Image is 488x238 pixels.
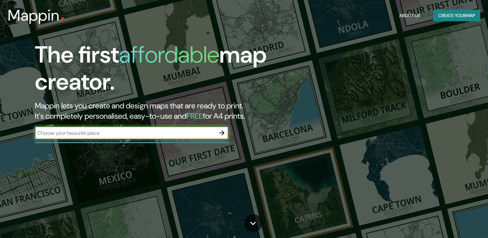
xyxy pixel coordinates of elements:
h3: Mappin [8,6,60,25]
h1: The first map creator. [35,41,279,101]
h1: affordable [119,40,219,70]
input: Choose your favourite place [35,129,215,137]
h5: FREE [186,111,203,121]
button: About Us [397,10,423,22]
button: Create yourmap [433,10,480,22]
h2: Mappin lets you create and design maps that are ready to print. It's completely personalised, eas... [35,101,279,121]
img: mappin-pin [60,17,65,22]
